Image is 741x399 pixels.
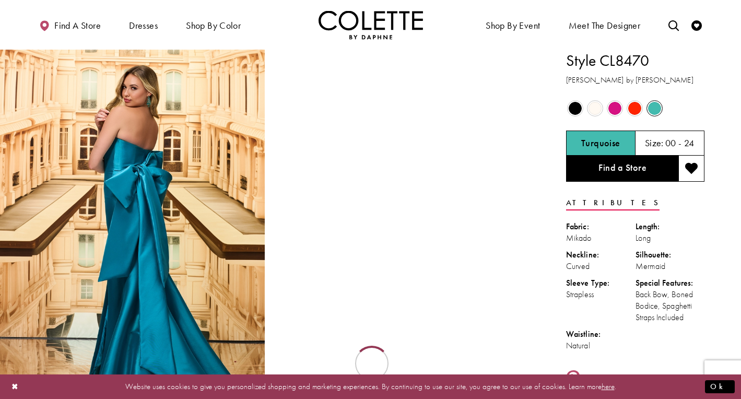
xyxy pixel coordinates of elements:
[566,261,636,272] div: Curved
[678,156,704,182] button: Add to wishlist
[566,340,636,351] div: Natural
[626,99,644,118] div: Scarlet
[602,381,615,392] a: here
[586,99,604,118] div: Diamond White
[666,10,681,39] a: Toggle search
[566,50,704,72] h1: Style CL8470
[689,10,704,39] a: Check Wishlist
[566,195,660,210] a: Attributes
[37,10,103,39] a: Find a store
[636,249,705,261] div: Silhouette:
[270,50,535,182] video: Style CL8470 Colette by Daphne #1 autoplay loop mute video
[566,99,704,119] div: Product color controls state depends on size chosen
[126,10,160,39] span: Dresses
[566,277,636,289] div: Sleeve Type:
[636,289,705,323] div: Back Bow, Boned Bodice, Spaghetti Straps Included
[186,20,241,31] span: Shop by color
[483,10,543,39] span: Shop By Event
[566,249,636,261] div: Neckline:
[566,289,636,300] div: Strapless
[636,261,705,272] div: Mermaid
[645,137,664,149] span: Size:
[636,221,705,232] div: Length:
[54,20,101,31] span: Find a store
[636,277,705,289] div: Special Features:
[566,221,636,232] div: Fabric:
[645,99,664,118] div: Turquoise
[486,20,540,31] span: Shop By Event
[569,20,641,31] span: Meet the designer
[581,138,620,148] h5: Chosen color
[319,10,423,39] a: Visit Home Page
[705,380,735,393] button: Submit Dialog
[6,378,24,396] button: Close Dialog
[129,20,158,31] span: Dresses
[566,10,643,39] a: Meet the designer
[606,99,624,118] div: Fuchsia
[566,74,704,86] h3: [PERSON_NAME] by [PERSON_NAME]
[566,328,636,340] div: Waistline:
[183,10,243,39] span: Shop by color
[566,232,636,244] div: Mikado
[75,380,666,394] p: Website uses cookies to give you personalized shopping and marketing experiences. By continuing t...
[636,232,705,244] div: Long
[566,99,584,118] div: Black
[566,156,678,182] a: Find a Store
[665,138,695,148] h5: 00 - 24
[566,370,580,390] a: Share using Pinterest - Opens in new tab
[319,10,423,39] img: Colette by Daphne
